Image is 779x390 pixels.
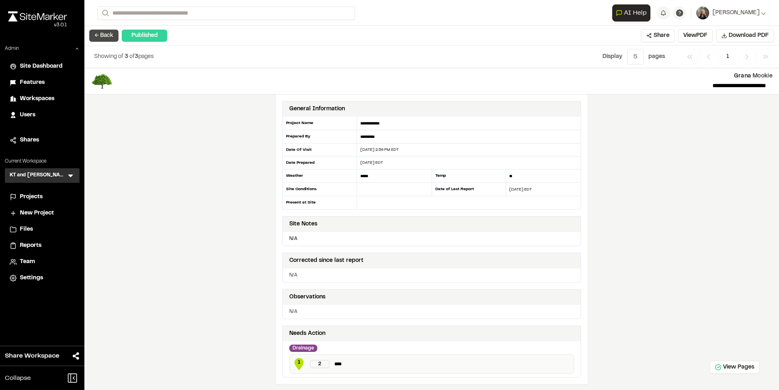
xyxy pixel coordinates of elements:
[135,54,138,59] span: 3
[289,329,325,338] div: Needs Action
[10,62,75,71] a: Site Dashboard
[5,351,59,361] span: Share Workspace
[612,4,650,21] button: Open AI Assistant
[506,186,581,193] div: [DATE] EDT
[94,52,154,61] p: of pages
[641,29,675,42] button: Share
[10,193,75,201] a: Projects
[357,147,581,153] div: [DATE] 2:59 PM EDT
[20,62,62,71] span: Site Dashboard
[20,94,54,103] span: Workspaces
[97,6,112,20] button: Search
[94,54,125,59] span: Showing of
[282,144,357,156] div: Date Of Visit
[282,196,357,209] div: Present at Site
[432,183,506,196] div: Date of Last Report
[20,78,45,87] span: Features
[20,209,54,218] span: New Project
[357,160,581,166] div: [DATE] EDT
[681,49,774,64] nav: Navigation
[289,105,345,114] div: General Information
[10,94,75,103] a: Workspaces
[20,274,43,283] span: Settings
[696,6,766,19] button: [PERSON_NAME]
[5,158,80,165] p: Current Workspace
[20,241,41,250] span: Reports
[678,29,713,42] button: ViewPDF
[603,52,622,61] p: Display
[282,130,357,144] div: Prepared By
[122,30,167,42] div: Published
[289,293,325,302] div: Observations
[293,359,305,366] span: 1
[10,274,75,283] a: Settings
[648,52,665,61] p: page s
[282,169,357,183] div: Weather
[696,6,709,19] img: User
[8,11,67,21] img: rebrand.png
[20,136,39,145] span: Shares
[286,235,577,242] p: N/A
[712,9,760,17] span: [PERSON_NAME]
[20,257,35,266] span: Team
[612,4,654,21] div: Open AI Assistant
[10,209,75,218] a: New Project
[310,360,329,368] div: 2
[720,49,735,64] span: 1
[20,111,35,120] span: Users
[5,45,19,52] p: Admin
[119,72,773,81] p: Mookie
[10,225,75,234] a: Files
[432,169,506,183] div: Temp
[624,8,647,18] span: AI Help
[734,74,751,79] span: Grana
[289,220,317,229] div: Site Notes
[282,117,357,130] div: Project Name
[10,136,75,145] a: Shares
[5,373,31,383] span: Collapse
[289,308,574,315] p: N/A
[729,31,769,40] span: Download PDF
[627,49,643,64] button: 5
[710,361,760,374] button: View Pages
[716,29,774,42] button: Download PDF
[289,272,574,279] p: N/A
[20,225,33,234] span: Files
[8,21,67,29] div: Oh geez...please don't...
[282,156,357,169] div: Date Prepared
[289,345,317,352] div: Drainage
[10,111,75,120] a: Users
[91,73,113,89] img: file
[282,183,357,196] div: Site Conditions
[10,171,67,180] h3: KT and [PERSON_NAME]
[10,257,75,266] a: Team
[89,30,118,42] button: ← Back
[289,256,364,265] div: Corrected since last report
[125,54,128,59] span: 3
[10,78,75,87] a: Features
[20,193,43,201] span: Projects
[10,241,75,250] a: Reports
